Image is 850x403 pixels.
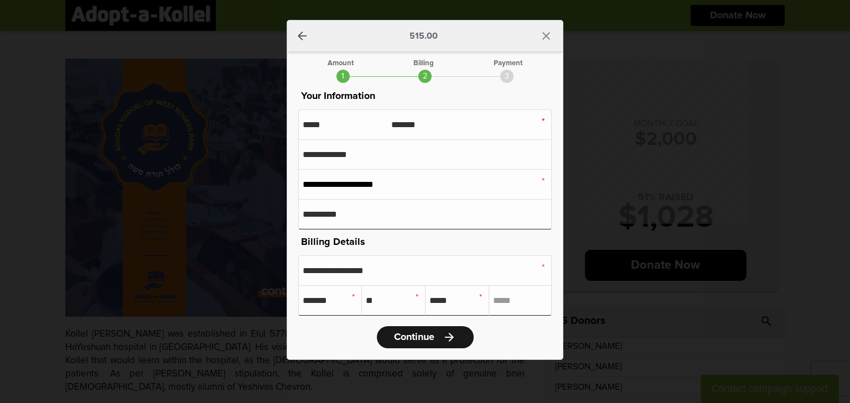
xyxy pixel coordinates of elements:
[298,88,552,104] p: Your Information
[394,332,434,342] span: Continue
[443,331,456,344] i: arrow_forward
[328,60,354,67] div: Amount
[494,60,522,67] div: Payment
[418,70,432,83] div: 2
[298,234,552,250] p: Billing Details
[540,29,553,43] i: close
[500,70,514,83] div: 3
[413,60,434,67] div: Billing
[336,70,350,83] div: 1
[410,32,438,40] p: 515.00
[377,326,474,348] a: Continuearrow_forward
[296,29,309,43] a: arrow_back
